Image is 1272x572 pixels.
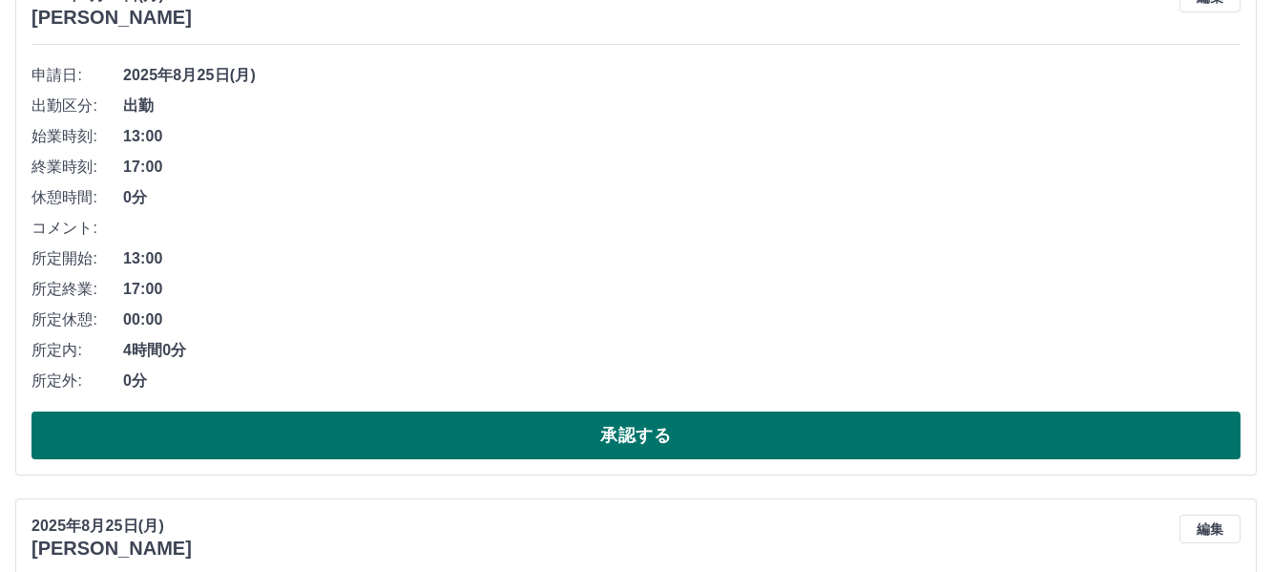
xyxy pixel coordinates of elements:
span: 所定外: [31,370,123,392]
span: 所定終業: [31,278,123,301]
p: 2025年8月25日(月) [31,515,192,538]
span: 申請日: [31,64,123,87]
h3: [PERSON_NAME] [31,7,192,29]
button: 編集 [1179,515,1241,543]
span: 17:00 [123,278,1241,301]
span: 0分 [123,186,1241,209]
span: コメント: [31,217,123,240]
h3: [PERSON_NAME] [31,538,192,560]
span: 所定休憩: [31,308,123,331]
span: 所定内: [31,339,123,362]
span: 出勤 [123,95,1241,117]
span: 始業時刻: [31,125,123,148]
span: 所定開始: [31,247,123,270]
span: 終業時刻: [31,156,123,179]
span: 出勤区分: [31,95,123,117]
span: 休憩時間: [31,186,123,209]
span: 13:00 [123,247,1241,270]
button: 承認する [31,412,1241,459]
span: 17:00 [123,156,1241,179]
span: 13:00 [123,125,1241,148]
span: 0分 [123,370,1241,392]
span: 4時間0分 [123,339,1241,362]
span: 00:00 [123,308,1241,331]
span: 2025年8月25日(月) [123,64,1241,87]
